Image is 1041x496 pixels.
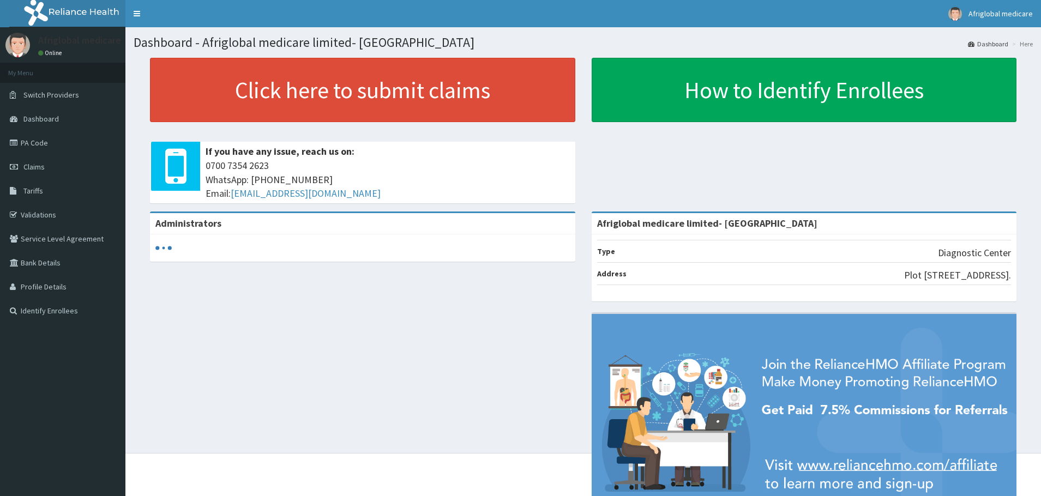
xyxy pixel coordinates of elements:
[904,268,1011,282] p: Plot [STREET_ADDRESS].
[968,39,1008,49] a: Dashboard
[155,217,221,229] b: Administrators
[597,269,627,279] b: Address
[592,58,1017,122] a: How to Identify Enrollees
[5,33,30,57] img: User Image
[597,246,615,256] b: Type
[134,35,1033,50] h1: Dashboard - Afriglobal medicare limited- [GEOGRAPHIC_DATA]
[206,159,570,201] span: 0700 7354 2623 WhatsApp: [PHONE_NUMBER] Email:
[597,217,817,229] strong: Afriglobal medicare limited- [GEOGRAPHIC_DATA]
[150,58,575,122] a: Click here to submit claims
[23,114,59,124] span: Dashboard
[968,9,1033,19] span: Afriglobal medicare
[23,162,45,172] span: Claims
[38,49,64,57] a: Online
[23,186,43,196] span: Tariffs
[155,240,172,256] svg: audio-loading
[948,7,962,21] img: User Image
[38,35,121,45] p: Afriglobal medicare
[206,145,354,158] b: If you have any issue, reach us on:
[1009,39,1033,49] li: Here
[231,187,381,199] a: [EMAIL_ADDRESS][DOMAIN_NAME]
[938,246,1011,260] p: Diagnostic Center
[23,90,79,100] span: Switch Providers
